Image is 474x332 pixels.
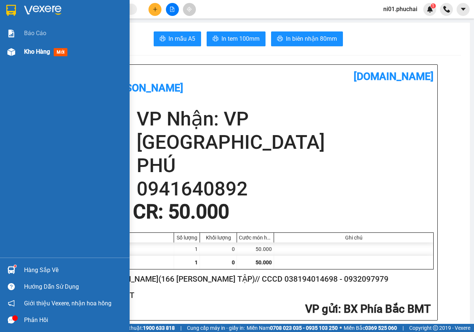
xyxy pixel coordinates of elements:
[277,36,283,43] span: printer
[133,200,229,223] span: CR : 50.000
[354,70,434,83] b: [DOMAIN_NAME]
[6,7,18,15] span: Gửi:
[377,4,423,14] span: ni01.phuchai
[7,266,15,274] img: warehouse-icon
[271,31,343,46] button: printerIn biên nhận 80mm
[232,259,235,265] span: 0
[340,326,342,329] span: ⚪️
[24,281,124,292] div: Hướng dẫn sử dụng
[457,3,470,16] button: caret-down
[202,235,235,241] div: Khối lượng
[71,24,146,33] div: PHÚ
[276,235,431,241] div: Ghi chú
[195,259,198,265] span: 1
[63,289,431,302] h2: Lấy dọc đường: BMT
[160,36,166,43] span: printer
[6,6,66,24] div: BX Phía Bắc BMT
[148,3,161,16] button: plus
[7,48,15,56] img: warehouse-icon
[443,6,450,13] img: phone-icon
[305,302,338,315] span: VP gửi
[71,7,89,15] span: Nhận:
[153,7,158,12] span: plus
[270,325,338,331] strong: 0708 023 035 - 0935 103 250
[187,7,192,12] span: aim
[137,177,434,201] h2: 0941640892
[137,107,434,154] h2: VP Nhận: VP [GEOGRAPHIC_DATA]
[8,316,15,323] span: message
[365,325,397,331] strong: 0369 525 060
[256,259,272,265] span: 50.000
[207,31,266,46] button: printerIn tem 100mm
[403,324,404,332] span: |
[431,3,436,9] sup: 1
[24,28,46,38] span: Báo cáo
[427,6,433,13] img: icon-new-feature
[432,3,434,9] span: 1
[174,242,200,256] div: 1
[170,7,175,12] span: file-add
[166,3,179,16] button: file-add
[187,324,245,332] span: Cung cấp máy in - giấy in:
[180,324,181,332] span: |
[63,273,431,285] h2: Người gửi: [PERSON_NAME](166 [PERSON_NAME] TẬP)// CCCD 038194014698 - 0932097979
[344,324,397,332] span: Miền Bắc
[103,82,183,94] b: [PERSON_NAME]
[143,325,175,331] strong: 1900 633 818
[176,235,198,241] div: Số lượng
[7,30,15,37] img: solution-icon
[221,34,260,43] span: In tem 100mm
[71,33,146,43] div: 0941640892
[24,48,50,55] span: Kho hàng
[154,31,201,46] button: printerIn mẫu A5
[137,154,434,177] h2: PHÚ
[107,324,175,332] span: Hỗ trợ kỹ thuật:
[71,6,146,24] div: VP [GEOGRAPHIC_DATA]
[286,34,337,43] span: In biên nhận 80mm
[24,315,124,326] div: Phản hồi
[54,48,67,56] span: mới
[433,325,438,331] span: copyright
[237,242,274,256] div: 50.000
[63,302,431,317] h2: : BX Phía Bắc BMT
[213,36,218,43] span: printer
[460,6,467,13] span: caret-down
[24,265,124,276] div: Hàng sắp về
[6,5,16,16] img: logo-vxr
[200,242,237,256] div: 0
[239,235,272,241] div: Cước món hàng
[183,3,196,16] button: aim
[168,34,195,43] span: In mẫu A5
[8,283,15,290] span: question-circle
[14,265,16,267] sup: 1
[247,324,338,332] span: Miền Nam
[8,300,15,307] span: notification
[24,299,111,308] span: Giới thiệu Vexere, nhận hoa hồng
[6,24,66,68] div: [PERSON_NAME](166 [PERSON_NAME] TẬP)// CCCD 038194014698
